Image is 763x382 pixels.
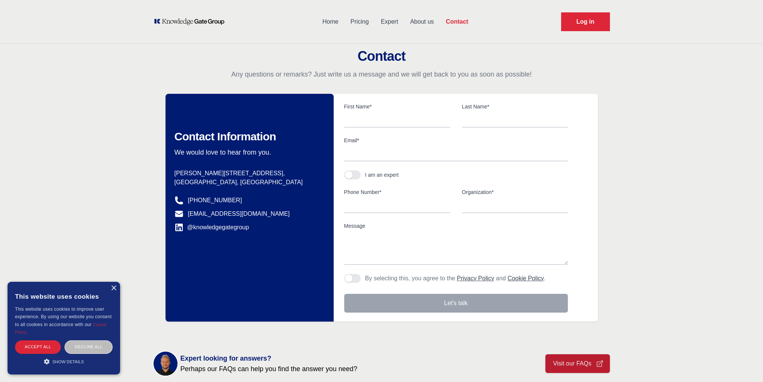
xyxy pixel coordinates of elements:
[561,12,610,31] a: Request Demo
[440,12,474,32] a: Contact
[344,188,450,196] label: Phone Number*
[175,178,316,187] p: [GEOGRAPHIC_DATA], [GEOGRAPHIC_DATA]
[462,188,568,196] label: Organization*
[507,275,544,281] a: Cookie Policy
[65,340,113,353] div: Decline all
[154,352,178,376] img: KOL management, KEE, Therapy area experts
[15,322,107,334] a: Cookie Policy
[344,103,450,110] label: First Name*
[725,346,763,382] iframe: Chat Widget
[365,171,399,179] div: I am an expert
[53,359,84,364] span: Show details
[462,103,568,110] label: Last Name*
[316,12,345,32] a: Home
[175,223,249,232] a: @knowledgegategroup
[375,12,404,32] a: Expert
[154,18,230,26] a: KOL Knowledge Platform: Talk to Key External Experts (KEE)
[111,286,116,291] div: Close
[181,353,357,364] span: Expert looking for answers?
[188,209,290,218] a: [EMAIL_ADDRESS][DOMAIN_NAME]
[457,275,494,281] a: Privacy Policy
[175,148,316,157] p: We would love to hear from you.
[365,274,546,283] p: By selecting this, you agree to the and .
[181,364,357,374] span: Perhaps our FAQs can help you find the answer you need?
[175,130,316,143] h2: Contact Information
[175,169,316,178] p: [PERSON_NAME][STREET_ADDRESS],
[15,358,113,365] div: Show details
[188,196,242,205] a: [PHONE_NUMBER]
[404,12,440,32] a: About us
[344,137,568,144] label: Email*
[545,354,610,373] a: Visit our FAQs
[15,287,113,305] div: This website uses cookies
[15,307,111,327] span: This website uses cookies to improve user experience. By using our website you consent to all coo...
[344,222,568,230] label: Message
[345,12,375,32] a: Pricing
[344,294,568,313] button: Let's talk
[15,340,61,353] div: Accept all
